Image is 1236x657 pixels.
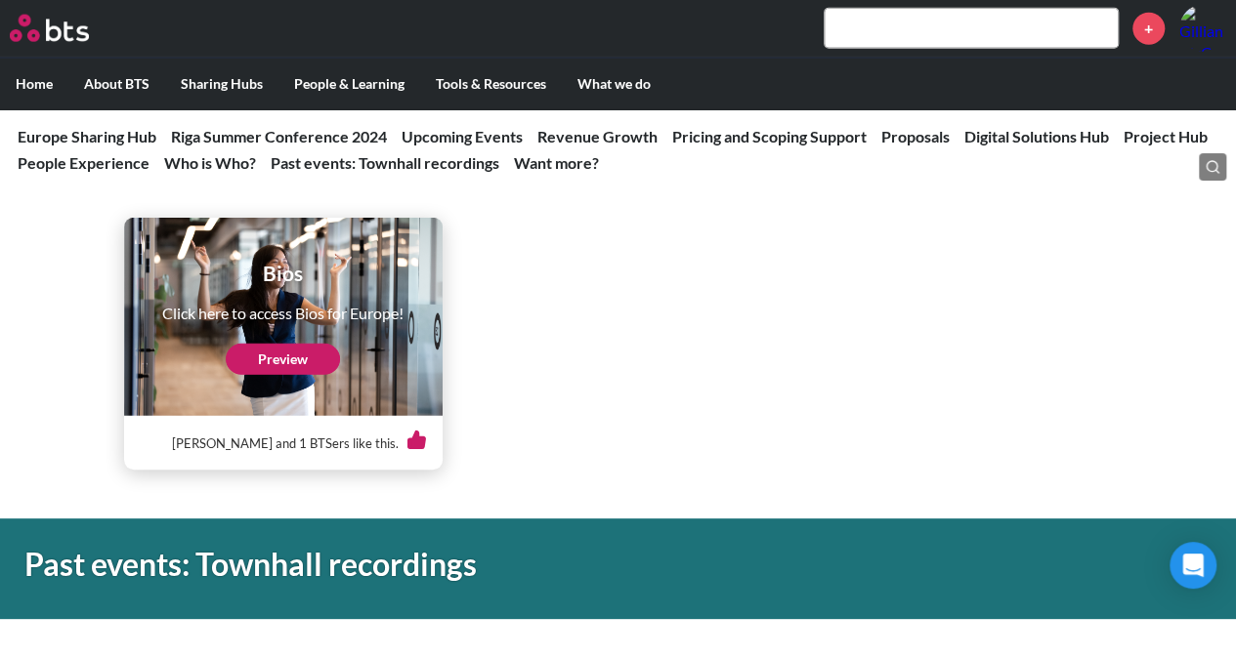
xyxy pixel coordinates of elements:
div: Open Intercom Messenger [1170,542,1216,589]
a: Digital Solutions Hub [964,127,1109,145]
a: People Experience [18,153,149,172]
div: [PERSON_NAME] and 1 BTSers like this. [140,416,428,470]
label: Sharing Hubs [165,59,278,109]
a: + [1132,13,1165,45]
label: Tools & Resources [420,59,562,109]
a: Profile [1179,5,1226,52]
a: Pricing and Scoping Support [672,127,867,145]
img: Gillian McCarron [1179,5,1226,52]
a: Riga Summer Conference 2024 [171,127,387,145]
h1: Bios [162,259,404,287]
a: Europe Sharing Hub [18,127,156,145]
a: Upcoming Events [402,127,523,145]
a: Want more? [514,153,599,172]
a: Proposals [881,127,950,145]
a: Past events: Townhall recordings [271,153,499,172]
img: BTS Logo [10,15,89,42]
a: Preview [226,344,340,375]
p: Click here to access Bios for Europe! [162,303,404,324]
label: What we do [562,59,666,109]
h1: Past events: Townhall recordings [24,543,855,587]
label: About BTS [68,59,165,109]
a: Project Hub [1124,127,1208,145]
label: People & Learning [278,59,420,109]
a: Revenue Growth [537,127,658,145]
a: Go home [10,15,125,42]
a: Who is Who? [164,153,256,172]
